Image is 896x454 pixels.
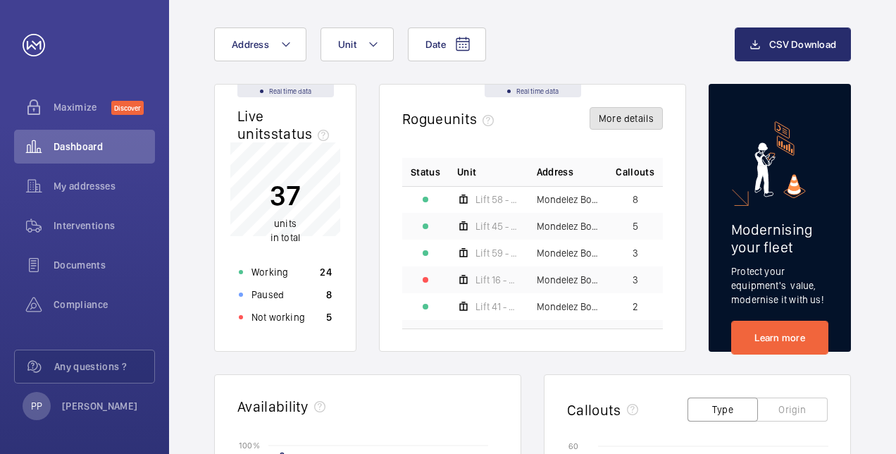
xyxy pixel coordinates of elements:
[326,310,332,324] p: 5
[237,398,309,415] h2: Availability
[54,219,155,233] span: Interventions
[444,110,500,128] span: units
[633,195,638,204] span: 8
[485,85,581,97] div: Real time data
[239,440,260,450] text: 100 %
[475,195,520,204] span: Lift 58 - Factory - [GEOGRAPHIC_DATA]
[457,165,476,179] span: Unit
[731,321,828,355] a: Learn more
[769,39,836,50] span: CSV Download
[537,275,599,285] span: Mondelez Bournvile - [GEOGRAPHIC_DATA], [GEOGRAPHIC_DATA]
[633,221,638,231] span: 5
[567,401,621,419] h2: Callouts
[537,302,599,312] span: Mondelez Bournvile - [GEOGRAPHIC_DATA], [GEOGRAPHIC_DATA]
[54,179,155,193] span: My addresses
[54,360,154,374] span: Any questions ?
[237,85,334,97] div: Real time data
[274,218,297,229] span: units
[232,39,269,50] span: Address
[338,39,356,50] span: Unit
[537,165,573,179] span: Address
[735,27,851,61] button: CSV Download
[633,302,638,312] span: 2
[731,221,828,256] h2: Modernising your fleet
[408,27,486,61] button: Date
[326,288,332,302] p: 8
[590,107,663,130] button: More details
[402,110,499,128] h2: Rogue
[411,165,440,179] p: Status
[270,178,301,213] p: 37
[731,264,828,307] p: Protect your equipment's value, modernise it with us!
[475,248,520,258] span: Lift 59 - Factory - [GEOGRAPHIC_DATA]
[54,100,111,114] span: Maximize
[537,195,599,204] span: Mondelez Bournvile - [GEOGRAPHIC_DATA], [GEOGRAPHIC_DATA]
[425,39,446,50] span: Date
[214,27,306,61] button: Address
[31,399,42,413] p: PP
[475,275,520,285] span: Lift 16 - Factory - L Block
[62,399,138,413] p: [PERSON_NAME]
[475,221,520,231] span: Lift 45 - Factory - Moulding 2
[757,398,828,422] button: Origin
[475,302,520,312] span: Lift 41 - Factory - Moulding 2
[270,216,301,245] p: in total
[111,101,144,115] span: Discover
[616,165,654,179] span: Callouts
[687,398,758,422] button: Type
[568,441,578,451] text: 60
[54,140,155,154] span: Dashboard
[754,121,806,198] img: marketing-card.svg
[320,265,332,279] p: 24
[54,297,155,312] span: Compliance
[633,275,638,285] span: 3
[54,258,155,272] span: Documents
[237,107,335,142] h2: Live units
[251,265,288,279] p: Working
[537,248,599,258] span: Mondelez Bournvile - [GEOGRAPHIC_DATA], [GEOGRAPHIC_DATA]
[251,288,284,302] p: Paused
[321,27,394,61] button: Unit
[633,248,638,258] span: 3
[271,125,335,142] span: status
[537,221,599,231] span: Mondelez Bournvile - [GEOGRAPHIC_DATA], [GEOGRAPHIC_DATA]
[251,310,305,324] p: Not working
